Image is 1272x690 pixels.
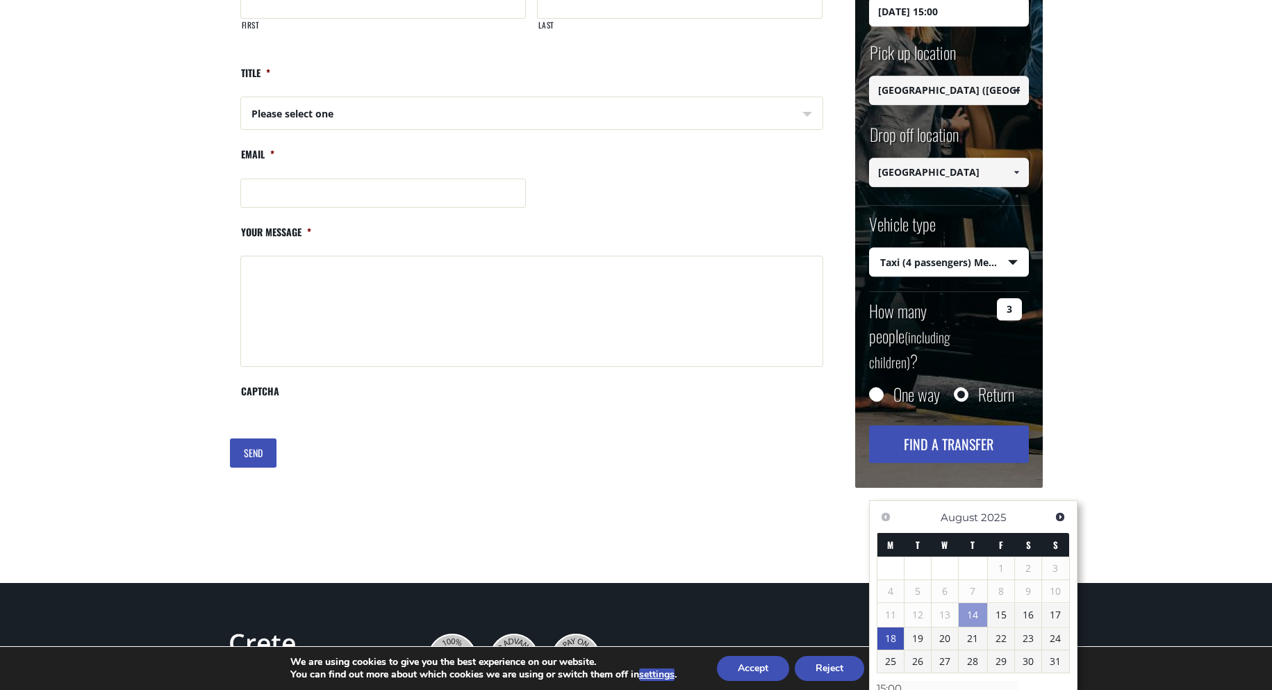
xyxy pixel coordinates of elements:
[1005,158,1027,187] a: Show All Items
[905,627,931,650] a: 19
[932,604,958,626] span: 13
[240,226,311,250] label: Your message
[880,511,891,523] span: Previous
[877,580,904,602] span: 4
[932,627,958,650] a: 20
[1015,627,1041,650] a: 23
[877,508,895,527] a: Previous
[639,668,675,681] button: settings
[941,511,978,524] span: August
[932,580,958,602] span: 6
[1015,580,1041,602] span: 9
[916,538,920,552] span: Tuesday
[240,148,274,172] label: Email
[988,557,1014,580] span: 1
[869,426,1029,463] button: Find a transfer
[905,604,931,626] span: 12
[240,385,279,409] label: CAPTCHA
[240,67,270,91] label: Title
[959,650,987,673] a: 28
[1005,76,1027,105] a: Show All Items
[1055,511,1066,523] span: Next
[869,213,936,248] label: Vehicle type
[290,668,677,681] p: You can find out more about which cookies we are using or switch them off in .
[717,656,789,681] button: Accept
[490,634,538,682] img: No Advance Payment
[1042,580,1068,602] span: 10
[988,604,1014,626] a: 15
[877,604,904,626] span: 11
[1042,557,1068,580] span: 3
[932,650,958,673] a: 27
[1026,538,1031,552] span: Saturday
[869,122,959,158] label: Drop off location
[1042,604,1068,626] a: 17
[869,327,950,373] small: (including children)
[905,580,931,602] span: 5
[905,650,931,673] a: 26
[870,249,1028,278] span: Taxi (4 passengers) Mercedes E Class
[959,580,987,602] span: 7
[1053,538,1058,552] span: Sunday
[290,656,677,668] p: We are using cookies to give you the best experience on our website.
[1042,650,1068,673] a: 31
[538,19,823,42] label: Last
[978,388,1014,402] label: Return
[893,388,940,402] label: One way
[999,538,1003,552] span: Friday
[428,634,477,682] img: 100% Safe
[869,299,989,374] label: How many people ?
[988,627,1014,650] a: 22
[1015,604,1041,626] a: 16
[1051,508,1070,527] a: Next
[959,627,987,650] a: 21
[970,538,975,552] span: Thursday
[241,19,526,42] label: First
[230,438,276,468] input: SEND
[869,158,1029,187] input: Select drop-off location
[869,76,1029,105] input: Select pickup location
[877,650,904,673] a: 25
[877,627,904,650] a: 18
[988,580,1014,602] span: 8
[988,650,1014,673] a: 29
[795,656,864,681] button: Reject
[1042,627,1068,650] a: 24
[941,538,948,552] span: Wednesday
[241,97,823,131] span: Please select one
[1015,650,1041,673] a: 30
[1015,557,1041,580] span: 2
[981,511,1006,524] span: 2025
[959,603,987,627] a: 14
[869,40,956,76] label: Pick up location
[552,634,600,682] img: Pay On Arrival
[887,538,893,552] span: Monday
